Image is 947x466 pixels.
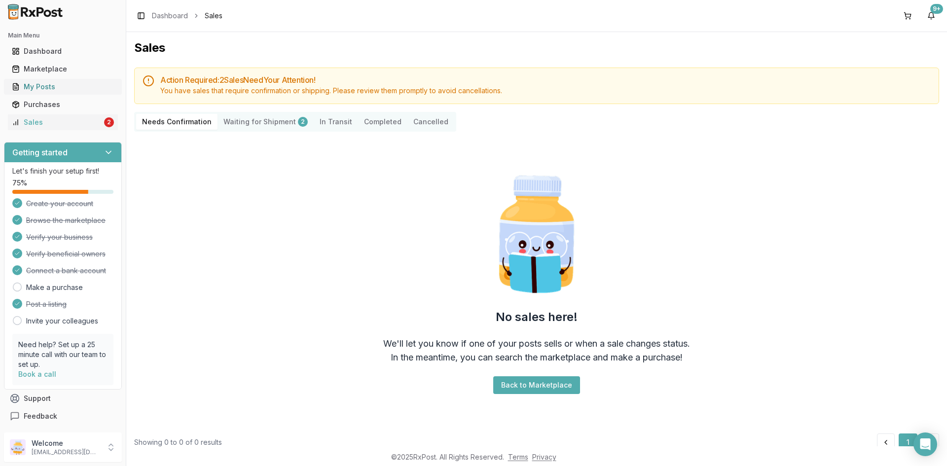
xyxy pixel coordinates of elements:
button: Purchases [4,97,122,112]
div: You have sales that require confirmation or shipping. Please review them promptly to avoid cancel... [160,86,931,96]
a: Sales2 [8,113,118,131]
button: Completed [358,114,407,130]
img: User avatar [10,439,26,455]
button: 1 [899,433,917,451]
span: Sales [205,11,222,21]
button: Needs Confirmation [136,114,218,130]
button: Dashboard [4,43,122,59]
button: Back to Marketplace [493,376,580,394]
div: My Posts [12,82,114,92]
div: In the meantime, you can search the marketplace and make a purchase! [391,351,683,364]
button: Waiting for Shipment [218,114,314,130]
a: Dashboard [8,42,118,60]
a: Terms [508,453,528,461]
div: Dashboard [12,46,114,56]
div: We'll let you know if one of your posts sells or when a sale changes status. [383,337,690,351]
div: Sales [12,117,102,127]
p: [EMAIL_ADDRESS][DOMAIN_NAME] [32,448,100,456]
div: 2 [104,117,114,127]
img: Smart Pill Bottle [473,171,600,297]
nav: breadcrumb [152,11,222,21]
span: 75 % [12,178,27,188]
div: Showing 0 to 0 of 0 results [134,437,222,447]
button: Cancelled [407,114,454,130]
span: Feedback [24,411,57,421]
span: Create your account [26,199,93,209]
div: 2 [298,117,308,127]
a: Marketplace [8,60,118,78]
div: 9+ [930,4,943,14]
span: Verify beneficial owners [26,249,106,259]
span: Verify your business [26,232,93,242]
span: Connect a bank account [26,266,106,276]
div: Marketplace [12,64,114,74]
a: Make a purchase [26,283,83,292]
h2: No sales here! [496,309,578,325]
p: Welcome [32,438,100,448]
button: In Transit [314,114,358,130]
a: Book a call [18,370,56,378]
h2: Main Menu [8,32,118,39]
h3: Getting started [12,146,68,158]
button: My Posts [4,79,122,95]
div: Open Intercom Messenger [913,432,937,456]
h5: Action Required: 2 Sale s Need Your Attention! [160,76,931,84]
button: Sales2 [4,114,122,130]
button: Feedback [4,407,122,425]
a: Invite your colleagues [26,316,98,326]
h1: Sales [134,40,939,56]
p: Need help? Set up a 25 minute call with our team to set up. [18,340,108,369]
a: Privacy [532,453,556,461]
button: Support [4,390,122,407]
button: 9+ [923,8,939,24]
p: Let's finish your setup first! [12,166,113,176]
button: Marketplace [4,61,122,77]
img: RxPost Logo [4,4,67,20]
a: My Posts [8,78,118,96]
span: Post a listing [26,299,67,309]
div: Purchases [12,100,114,109]
a: Dashboard [152,11,188,21]
span: Browse the marketplace [26,215,106,225]
a: Purchases [8,96,118,113]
